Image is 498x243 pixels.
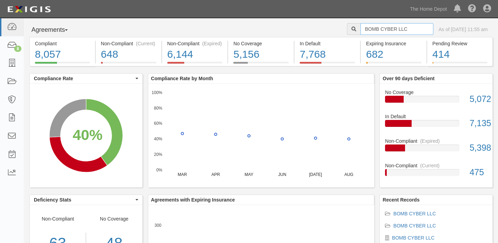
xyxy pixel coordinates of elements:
b: Over 90 days Deficient [383,76,434,81]
text: MAR [178,172,187,177]
b: Recent Records [383,197,420,203]
div: In Default [380,113,492,120]
span: Deficiency Stats [34,196,134,203]
a: BOMB CYBER LLC [392,235,434,241]
div: 5,072 [464,93,492,105]
div: In Default [300,40,355,47]
text: MAY [245,172,253,177]
a: Non-Compliant(Current)475 [385,162,487,181]
a: BOMB CYBER LLC [393,211,436,216]
div: 648 [101,47,156,62]
div: Non-Compliant (Expired) [167,40,223,47]
text: 300 [154,223,161,227]
div: 7,768 [300,47,355,62]
div: Expiring Insurance [366,40,421,47]
text: 0% [156,167,162,172]
div: (Current) [420,162,440,169]
text: 60% [154,121,162,126]
div: Pending Review [432,40,487,47]
text: [DATE] [309,172,322,177]
div: 40% [73,124,103,146]
div: 7,135 [464,117,492,130]
button: Agreements [29,23,81,37]
div: (Expired) [420,138,440,144]
div: 5,156 [233,47,289,62]
div: Non-Compliant (Current) [101,40,156,47]
div: Non-Compliant [380,162,492,169]
a: In Default7,135 [385,113,487,138]
b: Agreements with Expiring Insurance [151,197,235,203]
text: 20% [154,152,162,157]
a: The Home Depot [406,2,450,16]
i: Help Center - Complianz [468,5,476,13]
text: JUN [278,172,286,177]
text: 100% [152,90,162,95]
a: Expiring Insurance682 [361,62,426,67]
div: Non-Compliant [380,138,492,144]
div: 6,144 [167,47,223,62]
img: logo-5460c22ac91f19d4615b14bd174203de0afe785f0fc80cf4dbbc73dc1793850b.png [5,3,53,16]
text: AUG [344,172,353,177]
button: Compliance Rate [30,74,142,83]
a: In Default7,768 [294,62,360,67]
a: Non-Compliant(Current)648 [96,62,161,67]
input: Search Agreements [360,23,433,35]
svg: A chart. [148,84,374,187]
a: No Coverage5,156 [228,62,294,67]
a: Compliant8,057 [29,62,95,67]
text: 80% [154,105,162,110]
text: APR [211,172,220,177]
div: 682 [366,47,421,62]
a: Pending Review414 [427,62,493,67]
div: 8 [14,46,21,52]
svg: A chart. [30,84,142,187]
text: 40% [154,137,162,141]
div: As of [DATE] 11:55 am [439,26,488,33]
div: (Current) [136,40,155,47]
a: No Coverage5,072 [385,89,487,113]
div: No Coverage [233,40,289,47]
a: Non-Compliant(Expired)5,398 [385,138,487,162]
div: 8,057 [35,47,90,62]
span: Compliance Rate [34,75,134,82]
div: 414 [432,47,487,62]
div: 475 [464,166,492,179]
b: Compliance Rate by Month [151,76,213,81]
a: BOMB CYBER LLC [393,223,436,228]
button: Deficiency Stats [30,195,142,205]
div: (Expired) [202,40,222,47]
div: 5,398 [464,142,492,154]
a: Non-Compliant(Expired)6,144 [162,62,228,67]
div: No Coverage [380,89,492,96]
div: Compliant [35,40,90,47]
